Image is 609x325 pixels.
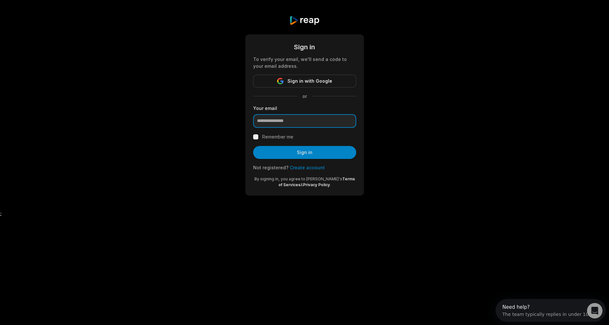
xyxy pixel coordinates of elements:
label: Remember me [262,133,293,141]
img: reap [289,16,320,25]
button: Sign in [253,146,356,159]
span: & [300,182,303,187]
div: Need help? [7,6,98,11]
button: Sign in with Google [253,75,356,88]
span: Not registered? [253,165,288,170]
span: or [297,93,312,100]
span: . [330,182,331,187]
span: Sign in with Google [287,77,332,85]
iframe: Intercom live chat discovery launcher [496,299,606,322]
div: Open Intercom Messenger [3,3,117,20]
span: By signing in, you agree to [PERSON_NAME]'s [254,176,342,181]
a: Privacy Policy [303,182,330,187]
iframe: Intercom live chat [587,303,603,319]
label: Your email [253,105,356,112]
a: Create account [290,165,325,170]
div: The team typically replies in under 10m [7,11,98,18]
div: To verify your email, we'll send a code to your email address. [253,56,356,69]
a: Terms of Services [278,176,355,187]
div: Sign in [253,42,356,52]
